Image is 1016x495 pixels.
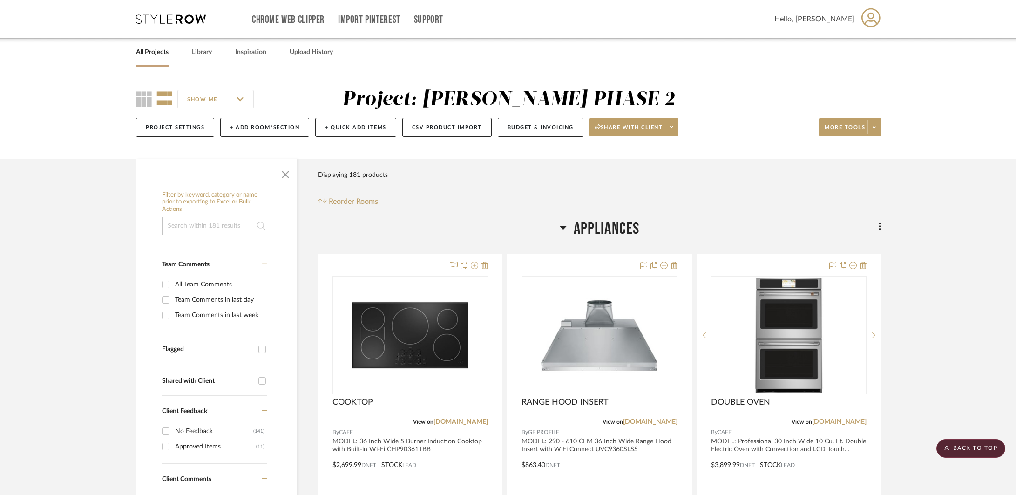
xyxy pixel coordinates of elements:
[522,428,528,437] span: By
[603,419,623,425] span: View on
[318,166,388,184] div: Displaying 181 products
[252,16,325,24] a: Chrome Web Clipper
[162,476,211,482] span: Client Comments
[522,277,677,394] div: 0
[352,277,468,393] img: COOKTOP
[162,346,254,353] div: Flagged
[498,118,583,137] button: Budget & Invoicing
[175,424,253,439] div: No Feedback
[825,124,865,138] span: More tools
[574,219,640,239] span: Appliances
[522,397,609,407] span: RANGE HOOD INSERT
[792,419,812,425] span: View on
[136,46,169,59] a: All Projects
[318,196,378,207] button: Reorder Rooms
[175,277,264,292] div: All Team Comments
[332,428,339,437] span: By
[414,16,443,24] a: Support
[162,408,207,414] span: Client Feedback
[528,428,559,437] span: GE PROFILE
[162,261,210,268] span: Team Comments
[315,118,396,137] button: + Quick Add Items
[774,14,854,25] span: Hello, [PERSON_NAME]
[711,397,770,407] span: DOUBLE OVEN
[253,424,264,439] div: (141)
[623,419,677,425] a: [DOMAIN_NAME]
[175,439,256,454] div: Approved Items
[276,163,295,182] button: Close
[175,308,264,323] div: Team Comments in last week
[256,439,264,454] div: (11)
[711,428,718,437] span: By
[342,90,675,109] div: Project: [PERSON_NAME] PHASE 2
[162,217,271,235] input: Search within 181 results
[718,428,732,437] span: CAFE
[220,118,309,137] button: + Add Room/Section
[433,419,488,425] a: [DOMAIN_NAME]
[290,46,333,59] a: Upload History
[162,377,254,385] div: Shared with Client
[329,196,378,207] span: Reorder Rooms
[162,191,271,213] h6: Filter by keyword, category or name prior to exporting to Excel or Bulk Actions
[595,124,663,138] span: Share with client
[339,428,353,437] span: CAFE
[192,46,212,59] a: Library
[589,118,679,136] button: Share with client
[332,397,373,407] span: COOKTOP
[936,439,1005,458] scroll-to-top-button: BACK TO TOP
[175,292,264,307] div: Team Comments in last day
[731,277,847,393] img: DOUBLE OVEN
[402,118,492,137] button: CSV Product Import
[338,16,400,24] a: Import Pinterest
[812,419,867,425] a: [DOMAIN_NAME]
[413,419,433,425] span: View on
[541,277,657,393] img: RANGE HOOD INSERT
[235,46,266,59] a: Inspiration
[136,118,214,137] button: Project Settings
[819,118,881,136] button: More tools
